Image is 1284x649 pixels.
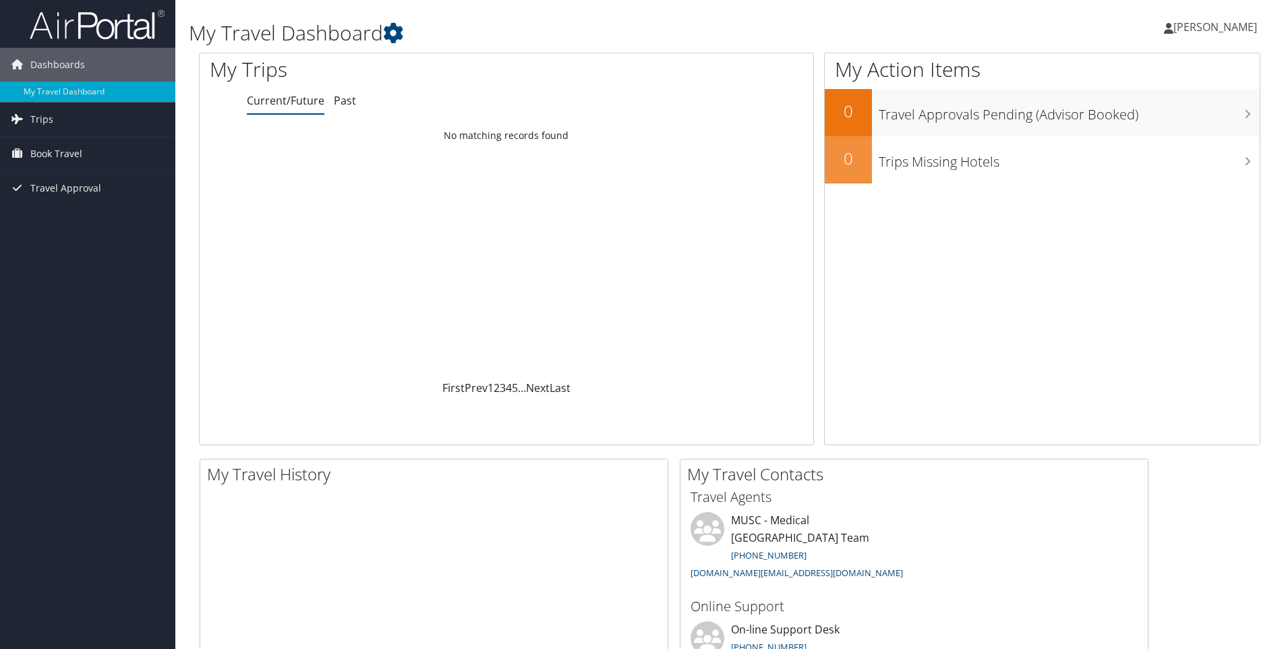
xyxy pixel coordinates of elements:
[442,380,465,395] a: First
[731,549,807,561] a: [PHONE_NUMBER]
[1173,20,1257,34] span: [PERSON_NAME]
[210,55,548,84] h1: My Trips
[506,380,512,395] a: 4
[488,380,494,395] a: 1
[526,380,550,395] a: Next
[200,123,813,148] td: No matching records found
[825,55,1260,84] h1: My Action Items
[500,380,506,395] a: 3
[687,463,1148,486] h2: My Travel Contacts
[825,100,872,123] h2: 0
[247,93,324,108] a: Current/Future
[334,93,356,108] a: Past
[1164,7,1271,47] a: [PERSON_NAME]
[825,147,872,170] h2: 0
[691,597,1138,616] h3: Online Support
[825,89,1260,136] a: 0Travel Approvals Pending (Advisor Booked)
[550,380,571,395] a: Last
[494,380,500,395] a: 2
[30,48,85,82] span: Dashboards
[207,463,668,486] h2: My Travel History
[879,146,1260,171] h3: Trips Missing Hotels
[518,380,526,395] span: …
[30,103,53,136] span: Trips
[30,9,165,40] img: airportal-logo.png
[189,19,910,47] h1: My Travel Dashboard
[30,171,101,205] span: Travel Approval
[825,136,1260,184] a: 0Trips Missing Hotels
[691,488,1138,507] h3: Travel Agents
[879,98,1260,124] h3: Travel Approvals Pending (Advisor Booked)
[691,567,903,579] a: [DOMAIN_NAME][EMAIL_ADDRESS][DOMAIN_NAME]
[465,380,488,395] a: Prev
[684,512,914,594] li: MUSC - Medical [GEOGRAPHIC_DATA] Team
[30,137,82,171] span: Book Travel
[512,380,518,395] a: 5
